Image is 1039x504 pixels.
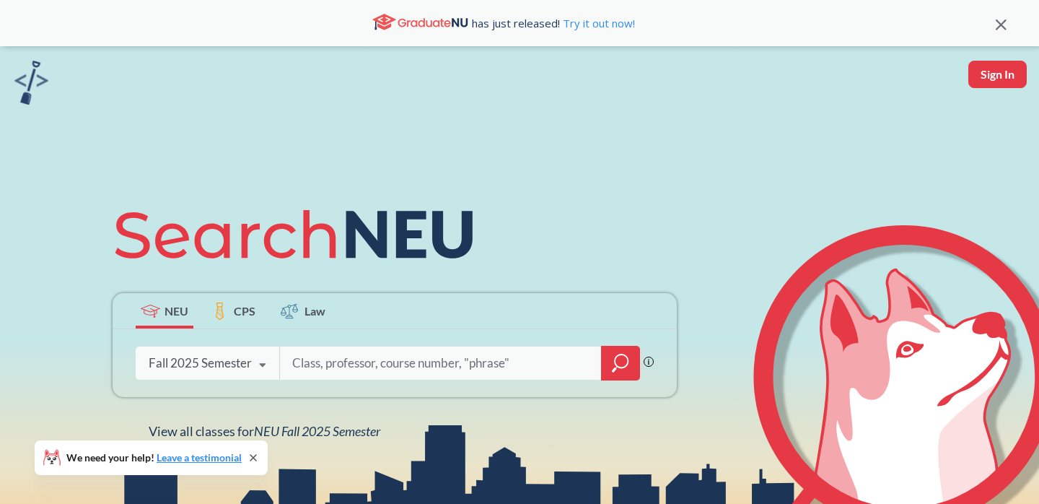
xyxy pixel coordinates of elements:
span: We need your help! [66,453,242,463]
span: has just released! [472,15,635,31]
svg: magnifying glass [612,353,629,373]
div: Fall 2025 Semester [149,355,252,371]
span: NEU Fall 2025 Semester [254,423,380,439]
a: Leave a testimonial [157,451,242,464]
img: sandbox logo [14,61,48,105]
span: Law [304,303,325,319]
span: View all classes for [149,423,380,439]
a: Try it out now! [560,16,635,30]
a: sandbox logo [14,61,48,109]
div: magnifying glass [601,346,640,381]
span: NEU [165,303,188,319]
input: Class, professor, course number, "phrase" [291,348,591,378]
span: CPS [234,303,255,319]
button: Sign In [968,61,1027,88]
